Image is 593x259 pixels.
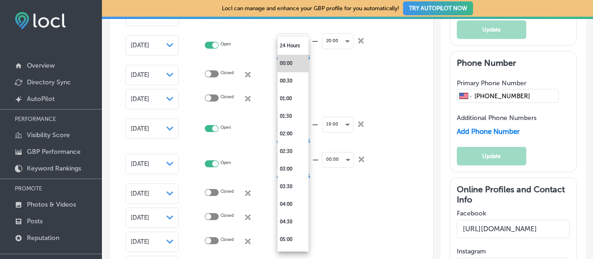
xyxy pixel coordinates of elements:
[278,143,309,160] li: 02:30
[278,107,309,125] li: 01:30
[403,1,473,15] button: TRY AUTOPILOT NOW
[278,37,309,55] li: 24 Hours
[27,62,55,69] p: Overview
[278,213,309,231] li: 04:30
[15,12,66,29] img: fda3e92497d09a02dc62c9cd864e3231.png
[27,148,81,156] p: GBP Performance
[27,95,55,103] p: AutoPilot
[278,196,309,213] li: 04:00
[278,231,309,248] li: 05:00
[278,125,309,143] li: 02:00
[278,55,309,72] li: 00:00
[27,201,76,208] p: Photos & Videos
[278,72,309,90] li: 00:30
[27,131,70,139] p: Visibility Score
[278,178,309,196] li: 03:30
[27,164,81,172] p: Keyword Rankings
[278,160,309,178] li: 03:00
[27,78,71,86] p: Directory Sync
[278,90,309,107] li: 01:00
